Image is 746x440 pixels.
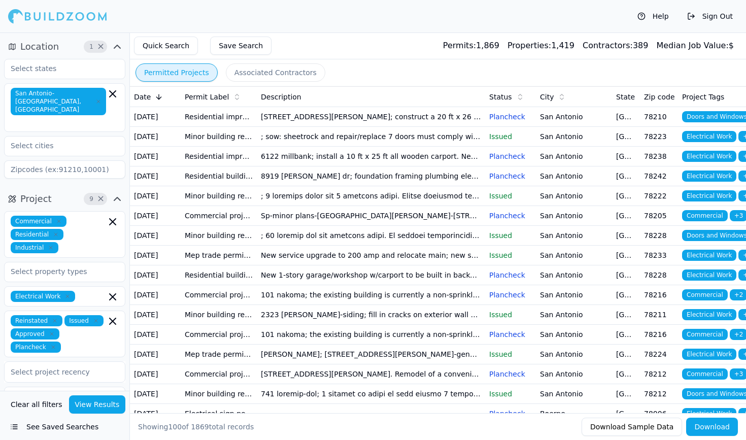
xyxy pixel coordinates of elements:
[540,92,554,102] span: City
[612,186,640,206] td: [GEOGRAPHIC_DATA]
[181,325,257,345] td: Commercial project application
[612,127,640,147] td: [GEOGRAPHIC_DATA]
[257,127,485,147] td: ; sow: sheetrock and repair/replace 7 doors must comply with udc and irc contractor aware of insp...
[130,345,181,364] td: [DATE]
[130,285,181,305] td: [DATE]
[11,88,106,115] span: San Antonio-[GEOGRAPHIC_DATA], [GEOGRAPHIC_DATA]
[11,315,62,326] span: Reinstated
[612,166,640,186] td: [GEOGRAPHIC_DATA]
[257,305,485,325] td: 2323 [PERSON_NAME]-siding; fill in cracks on exterior wall must comply with udc and ibc code requ...
[4,191,125,207] button: Project9Clear Project filters
[489,250,532,260] p: Issued
[682,190,736,201] span: Electrical Work
[612,325,640,345] td: [GEOGRAPHIC_DATA]
[640,246,678,265] td: 78233
[86,194,96,204] span: 9
[20,192,52,206] span: Project
[612,384,640,404] td: [GEOGRAPHIC_DATA]
[257,226,485,246] td: ; 60 loremip dol sit ametcons adipi. El seddoei temporincidid. Utl etdol ma aliq enimadmini ve qu...
[507,40,574,52] div: 1,419
[97,44,105,49] span: Clear Location filters
[489,329,532,340] p: Plancheck
[536,325,612,345] td: San Antonio
[181,285,257,305] td: Commercial project application
[686,418,738,436] button: Download
[640,186,678,206] td: 78222
[682,250,736,261] span: Electrical Work
[130,265,181,285] td: [DATE]
[640,265,678,285] td: 78228
[536,246,612,265] td: San Antonio
[682,92,724,102] span: Project Tags
[536,364,612,384] td: San Antonio
[181,364,257,384] td: Commercial project application
[583,40,648,52] div: 389
[682,408,736,419] span: Electrical Work
[181,384,257,404] td: Minor building repair application
[536,226,612,246] td: San Antonio
[640,305,678,325] td: 78211
[257,107,485,127] td: [STREET_ADDRESS][PERSON_NAME]; construct a 20 ft x 26 ft storage shed divided into 2 storage sect...
[682,171,736,182] span: Electrical Work
[489,409,532,419] p: Plancheck
[130,404,181,424] td: [DATE]
[130,305,181,325] td: [DATE]
[11,242,58,253] span: Industrial
[640,127,678,147] td: 78223
[181,147,257,166] td: Residential improvements permit application
[682,269,736,281] span: Electrical Work
[632,8,674,24] button: Help
[181,246,257,265] td: Mep trade permits application
[257,166,485,186] td: 8919 [PERSON_NAME] dr; foundation framing plumbing electrical HVAC roofing
[612,265,640,285] td: [GEOGRAPHIC_DATA]
[130,166,181,186] td: [DATE]
[130,206,181,226] td: [DATE]
[4,418,125,436] button: See Saved Searches
[640,404,678,424] td: 78006
[4,160,125,179] input: Zipcodes (ex:91210,10001)
[612,206,640,226] td: [GEOGRAPHIC_DATA]
[640,107,678,127] td: 78210
[130,107,181,127] td: [DATE]
[130,127,181,147] td: [DATE]
[489,230,532,241] p: Issued
[138,422,254,432] div: Showing of total records
[257,285,485,305] td: 101 nakoma; the existing building is currently a non-sprinklered building. This permit is for bri...
[5,387,112,405] input: Select project value
[181,186,257,206] td: Minor building repair application
[181,107,257,127] td: Residential improvements permit application
[130,325,181,345] td: [DATE]
[489,131,532,142] p: Issued
[640,226,678,246] td: 78228
[443,41,476,50] span: Permits:
[489,112,532,122] p: Plancheck
[64,315,104,326] span: Issued
[489,211,532,221] p: Plancheck
[536,265,612,285] td: San Antonio
[130,226,181,246] td: [DATE]
[612,107,640,127] td: [GEOGRAPHIC_DATA]
[20,40,59,54] span: Location
[612,345,640,364] td: [GEOGRAPHIC_DATA]
[682,8,738,24] button: Sign Out
[536,206,612,226] td: San Antonio
[489,369,532,379] p: Plancheck
[130,147,181,166] td: [DATE]
[489,191,532,201] p: Issued
[536,345,612,364] td: San Antonio
[489,349,532,359] p: Issued
[536,285,612,305] td: San Antonio
[536,305,612,325] td: San Antonio
[682,309,736,320] span: Electrical Work
[536,107,612,127] td: San Antonio
[489,310,532,320] p: Issued
[185,92,229,102] span: Permit Label
[644,92,675,102] span: Zip code
[257,147,485,166] td: 6122 millbank; install a 10 ft x 25 ft all wooden carport. New framing rafters 4x4 pressure treat...
[191,423,209,431] span: 1869
[11,291,75,302] span: Electrical Work
[489,171,532,181] p: Plancheck
[489,389,532,399] p: Issued
[135,63,218,82] button: Permitted Projects
[612,246,640,265] td: [GEOGRAPHIC_DATA]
